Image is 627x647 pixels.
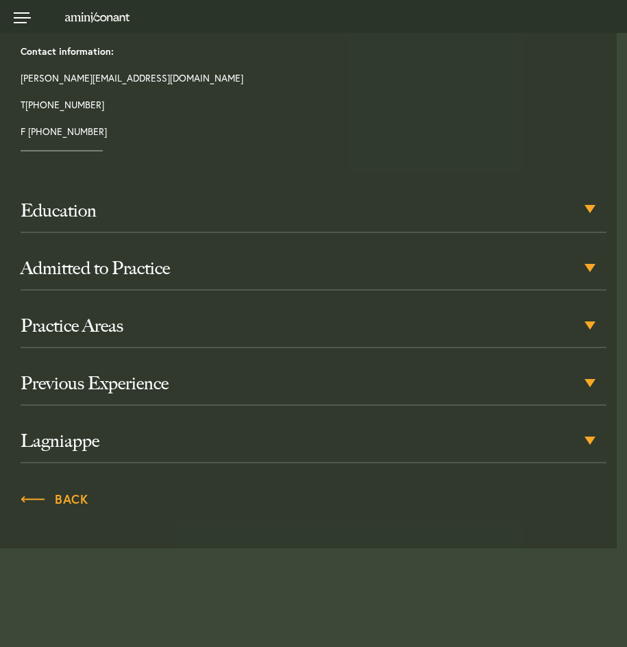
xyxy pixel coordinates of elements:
[21,83,606,110] span: T
[21,71,243,84] a: [PERSON_NAME][EMAIL_ADDRESS][DOMAIN_NAME]
[21,110,606,136] span: F [PHONE_NUMBER]
[25,98,104,111] a: [PHONE_NUMBER]
[21,430,606,452] h3: Lagniappe
[21,372,606,394] h3: Previous Experience
[21,315,606,337] h3: Practice Areas
[21,257,606,279] h3: Admitted to Practice
[21,45,114,58] strong: Contact information:
[65,11,130,22] a: Home
[21,491,606,507] a: Back
[21,493,88,505] span: Back
[65,12,130,23] img: Amini & Conant
[21,199,606,221] h3: Education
